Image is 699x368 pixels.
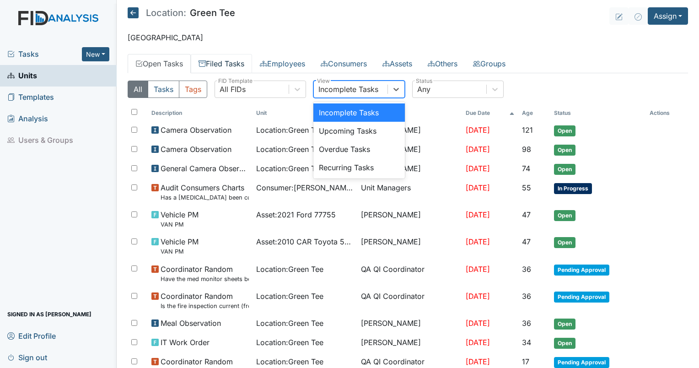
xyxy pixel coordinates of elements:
th: Toggle SortBy [462,105,519,121]
a: Groups [465,54,513,73]
span: Open [554,237,575,248]
span: 121 [522,125,533,135]
span: Open [554,210,575,221]
small: VAN PM [161,220,199,229]
span: In Progress [554,183,592,194]
span: [DATE] [466,164,490,173]
span: Open [554,319,575,330]
a: Open Tasks [128,54,191,73]
span: 17 [522,357,529,366]
a: Others [420,54,465,73]
div: Overdue Tasks [313,140,405,158]
span: Open [554,125,575,136]
div: Type filter [128,81,207,98]
span: 47 [522,237,531,246]
td: Unit Managers [357,179,462,206]
span: Location : Green Tee [256,291,323,302]
span: 36 [522,319,531,328]
span: Edit Profile [7,329,56,343]
span: [DATE] [466,338,490,347]
span: [DATE] [466,319,490,328]
button: Tasks [148,81,179,98]
span: Asset : 2010 CAR Toyota 59838 [256,236,354,247]
a: Consumers [313,54,375,73]
span: Analysis [7,112,48,126]
a: Tasks [7,49,82,60]
span: Vehicle PM VAN PM [161,236,199,256]
span: 34 [522,338,531,347]
button: New [82,47,109,61]
div: All FIDs [220,84,246,95]
span: IT Work Order [161,337,210,348]
span: Location : Green Tee [256,318,323,329]
span: 74 [522,164,530,173]
div: Recurring Tasks [313,158,405,177]
span: Camera Observation [161,144,231,155]
span: [DATE] [466,292,490,301]
th: Toggle SortBy [518,105,550,121]
div: Upcoming Tasks [313,122,405,140]
span: Pending Approval [554,357,609,368]
span: [DATE] [466,265,490,274]
span: Open [554,145,575,156]
th: Actions [646,105,688,121]
button: Tags [179,81,207,98]
td: [PERSON_NAME] [357,121,462,140]
div: Any [417,84,430,95]
span: 55 [522,183,531,192]
span: Location : Green Tee [256,163,323,174]
span: [DATE] [466,210,490,219]
small: Has a [MEDICAL_DATA] been completed for all [DEMOGRAPHIC_DATA] and [DEMOGRAPHIC_DATA] over 50 or ... [161,193,249,202]
span: Audit Consumers Charts Has a colonoscopy been completed for all males and females over 50 or is t... [161,182,249,202]
th: Toggle SortBy [550,105,646,121]
td: [PERSON_NAME] [357,233,462,260]
td: QA QI Coordinator [357,287,462,314]
td: [PERSON_NAME] [357,314,462,333]
span: General Camera Observation [161,163,249,174]
span: Vehicle PM VAN PM [161,209,199,229]
button: All [128,81,148,98]
span: 47 [522,210,531,219]
span: [DATE] [466,357,490,366]
h5: Green Tee [128,7,235,18]
span: Coordinator Random Have the med monitor sheets been filled out? [161,264,249,283]
small: Is the fire inspection current (from the Fire [PERSON_NAME])? [161,302,249,310]
span: Signed in as [PERSON_NAME] [7,307,91,321]
span: Open [554,164,575,175]
td: [PERSON_NAME] [357,140,462,159]
span: 36 [522,292,531,301]
span: [DATE] [466,145,490,154]
span: Coordinator Random Is the fire inspection current (from the Fire Marshall)? [161,291,249,310]
span: Open [554,338,575,349]
p: [GEOGRAPHIC_DATA] [128,32,688,43]
div: Incomplete Tasks [318,84,378,95]
td: [PERSON_NAME] [357,333,462,352]
th: Assignee [357,105,462,121]
td: [PERSON_NAME] [357,206,462,233]
td: [PERSON_NAME] [357,159,462,179]
span: 98 [522,145,531,154]
a: Filed Tasks [191,54,252,73]
th: Toggle SortBy [148,105,253,121]
span: Location : Green Tee [256,144,323,155]
span: Location: [146,8,186,17]
small: VAN PM [161,247,199,256]
span: Pending Approval [554,265,609,276]
span: Location : Green Tee [256,264,323,275]
td: QA QI Coordinator [357,260,462,287]
span: Pending Approval [554,292,609,303]
small: Have the med monitor sheets been filled out? [161,275,249,283]
span: [DATE] [466,237,490,246]
span: [DATE] [466,183,490,192]
span: Consumer : [PERSON_NAME] [256,182,354,193]
input: Toggle All Rows Selected [131,109,137,115]
span: Templates [7,90,54,104]
span: [DATE] [466,125,490,135]
span: 36 [522,265,531,274]
span: Camera Observation [161,124,231,135]
span: Asset : 2021 Ford 77755 [256,209,336,220]
span: Location : Green Tee [256,124,323,135]
span: Location : Green Tee [256,356,323,367]
div: Incomplete Tasks [313,103,405,122]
